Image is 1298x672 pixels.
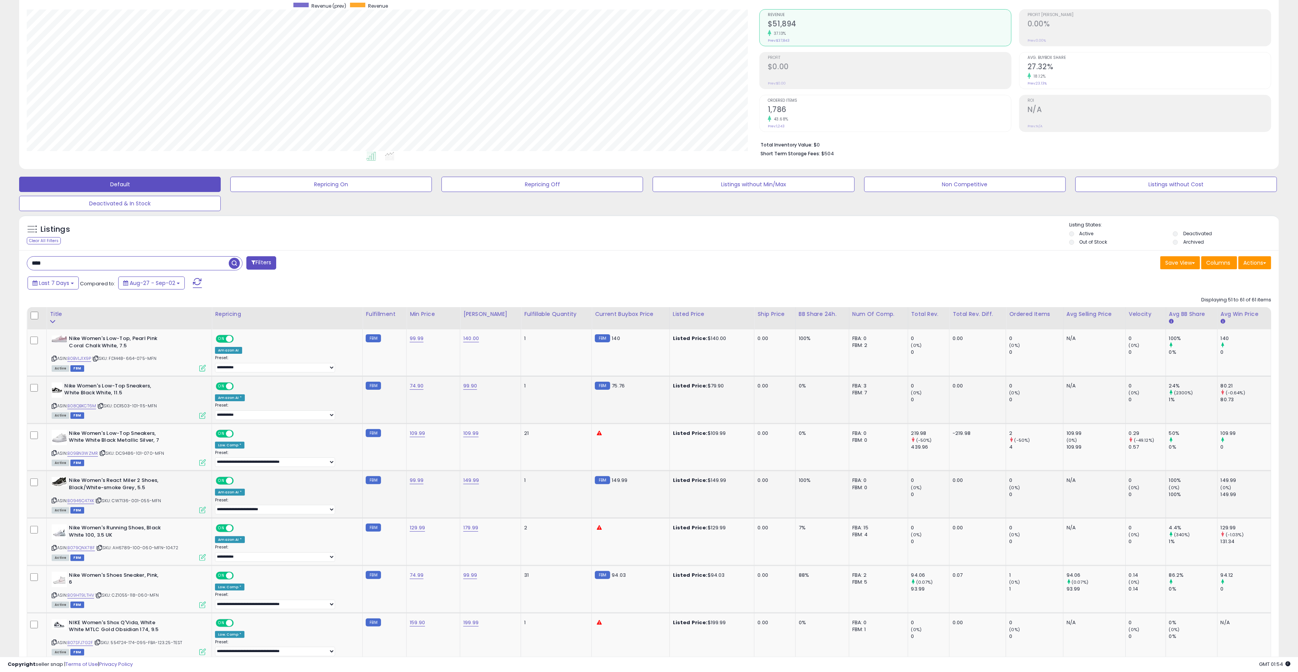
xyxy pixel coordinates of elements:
div: FBM: 5 [852,579,902,586]
div: 131.34 [1221,538,1271,545]
div: Amazon AI * [215,489,245,496]
img: 31WQHCUh7nL._SL40_.jpg [52,430,67,445]
div: FBM: 0 [852,484,902,491]
div: 140 [1221,335,1271,342]
b: Nike Women's React Miler 2 Shoes, Black/White-smoke Grey, 5.5 [69,477,162,493]
span: Profit [768,56,1011,60]
small: (2300%) [1174,390,1193,396]
div: 0 [911,335,949,342]
div: 100% [1169,491,1217,498]
span: | SKU: FD1448-664-075-MFN [92,355,156,361]
img: 317kGmNdTvL._SL40_.jpg [52,477,67,486]
div: Preset: [215,355,357,373]
button: Listings without Cost [1075,177,1277,192]
small: Prev: 23.13% [1028,81,1047,86]
div: -219.98 [953,430,1000,437]
span: FBM [70,412,84,419]
small: (0%) [911,532,922,538]
img: 21oBH369t-L._SL40_.jpg [52,382,62,398]
div: Title [50,310,208,318]
div: Preset: [215,403,357,420]
label: Active [1079,230,1093,237]
div: N/A [1067,477,1120,484]
div: 0 [1009,382,1063,389]
span: All listings currently available for purchase on Amazon [52,460,69,466]
div: BB Share 24h. [799,310,846,318]
button: Actions [1238,256,1271,269]
a: 199.99 [463,619,479,626]
div: 1 [524,477,586,484]
div: ASIN: [52,382,206,418]
div: 1% [1169,538,1217,545]
div: 4.4% [1169,524,1217,531]
a: B0946C47XK [67,498,94,504]
div: N/A [1067,382,1120,389]
div: 100% [799,477,843,484]
span: FBM [70,507,84,514]
div: $140.00 [673,335,749,342]
small: FBM [595,382,610,390]
div: 0 [1221,444,1271,451]
span: OFF [233,572,245,579]
small: (-50%) [916,437,932,443]
a: 149.99 [463,477,479,484]
div: 0.00 [757,572,789,579]
div: 0.00 [953,477,1000,484]
div: 109.99 [1221,430,1271,437]
small: (0%) [1129,532,1140,538]
div: Preset: [215,450,357,467]
div: 0 [911,396,949,403]
small: (0%) [911,390,922,396]
small: FBM [595,476,610,484]
div: 80.73 [1221,396,1271,403]
div: 0.00 [953,382,1000,389]
div: 0 [1129,477,1166,484]
span: Revenue (prev) [311,3,346,9]
img: 31wQyMkCaVL._SL40_.jpg [52,619,67,630]
div: 31 [524,572,586,579]
div: Low. Comp * [215,442,244,449]
span: All listings currently available for purchase on Amazon [52,507,69,514]
div: Avg BB Share [1169,310,1214,318]
small: (0.07%) [1072,579,1088,585]
small: (0%) [1129,390,1140,396]
img: 31-efcN0mbL._SL40_.jpg [52,335,67,342]
img: 31KVfoYwc1L._SL40_.jpg [52,524,67,540]
button: Columns [1201,256,1237,269]
span: | SKU: CW7136-001-055-MFN [95,498,161,504]
div: 0.00 [757,524,789,531]
h5: Listings [41,224,70,235]
div: 219.98 [911,430,949,437]
span: | SKU: AH6789-100-060-MFN-104.72 [96,545,178,551]
small: (0%) [1169,485,1180,491]
span: Compared to: [80,280,115,287]
span: OFF [233,478,245,484]
div: Clear All Filters [27,237,61,244]
span: OFF [233,336,245,342]
a: B09BN3WZMR [67,450,98,457]
h2: 1,786 [768,105,1011,116]
div: 0% [1169,444,1217,451]
div: 80.21 [1221,382,1271,389]
span: ROI [1028,99,1271,103]
button: Save View [1160,256,1200,269]
small: FBM [595,334,610,342]
small: Avg BB Share. [1169,318,1174,325]
div: 94.06 [1067,572,1125,579]
div: Amazon AI [215,347,242,354]
div: 0.14 [1129,572,1166,579]
div: 439.96 [911,444,949,451]
div: ASIN: [52,335,206,371]
span: ON [217,383,226,389]
div: 0.00 [953,335,1000,342]
h2: N/A [1028,105,1271,116]
div: 21 [524,430,586,437]
div: 0 [1009,477,1063,484]
div: 0.00 [757,430,789,437]
b: Listed Price: [673,382,708,389]
div: FBM: 4 [852,531,902,538]
div: Num of Comp. [852,310,905,318]
div: 0 [911,538,949,545]
div: Total Rev. Diff. [953,310,1003,318]
span: Aug-27 - Sep-02 [130,279,175,287]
